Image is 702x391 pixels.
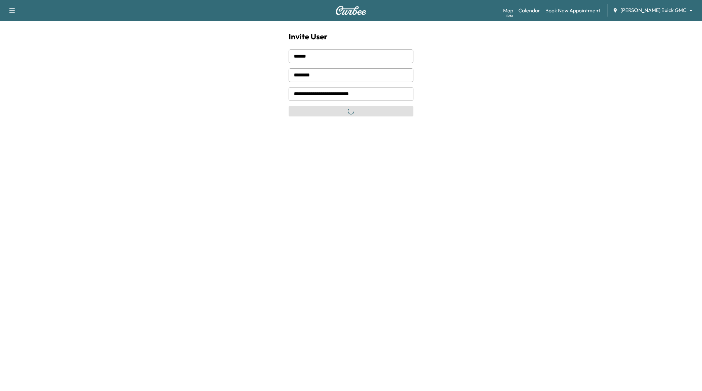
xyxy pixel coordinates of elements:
a: Book New Appointment [545,7,600,14]
a: Calendar [518,7,540,14]
span: [PERSON_NAME] Buick GMC [620,7,686,14]
a: MapBeta [503,7,513,14]
h1: Invite User [289,31,413,42]
img: Curbee Logo [335,6,367,15]
div: Beta [506,13,513,18]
